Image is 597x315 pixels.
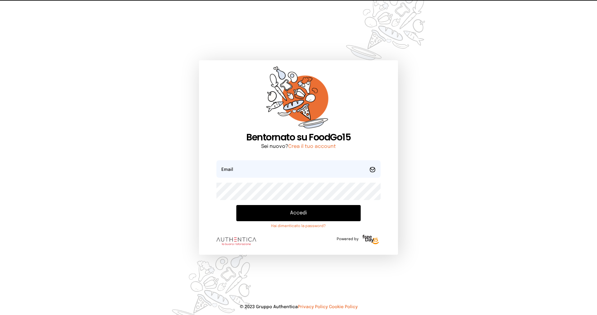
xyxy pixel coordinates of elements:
[298,305,328,309] a: Privacy Policy
[216,143,381,150] p: Sei nuovo?
[236,205,361,221] button: Accedi
[361,234,381,246] img: logo-freeday.3e08031.png
[337,237,359,242] span: Powered by
[236,224,361,229] a: Hai dimenticato la password?
[266,66,331,132] img: sticker-orange.65babaf.png
[288,144,336,149] a: Crea il tuo account
[216,132,381,143] h1: Bentornato su FoodGo15
[329,305,358,309] a: Cookie Policy
[216,237,256,245] img: logo.8f33a47.png
[10,304,587,310] p: © 2023 Gruppo Authentica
